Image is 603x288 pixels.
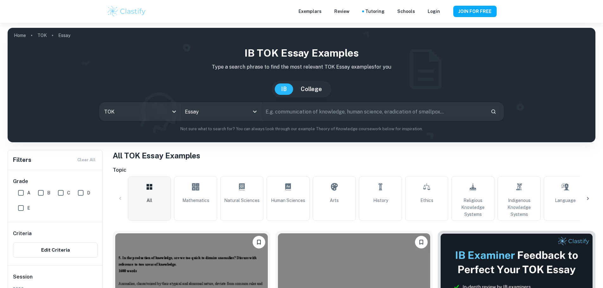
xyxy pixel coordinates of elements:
[500,197,538,218] span: Indigenous Knowledge Systems
[453,6,497,17] button: JOIN FOR FREE
[555,197,576,204] span: Language
[415,236,428,248] button: Please log in to bookmark exemplars
[224,197,260,204] span: Natural Sciences
[298,8,322,15] p: Exemplars
[428,8,440,15] a: Login
[113,150,595,161] h1: All TOK Essay Examples
[13,46,590,61] h1: IB TOK Essay examples
[13,242,98,258] button: Edit Criteria
[58,32,70,39] p: Essay
[67,189,70,196] span: C
[334,8,349,15] p: Review
[253,236,265,248] button: Please log in to bookmark exemplars
[182,197,209,204] span: Mathematics
[37,31,47,40] a: TOK
[397,8,415,15] a: Schools
[294,83,328,95] button: College
[454,197,492,218] span: Religious Knowledge Systems
[271,197,305,204] span: Human Sciences
[47,189,50,196] span: B
[107,5,147,18] img: Clastify logo
[113,166,595,174] h6: Topic
[13,273,98,286] h6: Session
[147,197,152,204] span: All
[373,197,388,204] span: History
[13,178,98,185] h6: Grade
[87,189,90,196] span: D
[27,189,30,196] span: A
[275,83,293,95] button: IB
[488,106,499,117] button: Search
[420,197,433,204] span: Ethics
[445,10,448,13] button: Help and Feedback
[180,103,261,120] div: Essay
[8,28,595,142] img: profile cover
[14,31,26,40] a: Home
[13,63,590,71] p: Type a search phrase to find the most relevant TOK Essay examples for you
[261,103,486,120] input: E.g. communication of knowledge, human science, eradication of smallpox...
[13,126,590,132] p: Not sure what to search for? You can always look through our example Theory of Knowledge coursewo...
[330,197,339,204] span: Arts
[27,205,30,211] span: E
[13,230,32,237] h6: Criteria
[100,103,180,120] div: TOK
[13,156,31,164] h6: Filters
[365,8,385,15] a: Tutoring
